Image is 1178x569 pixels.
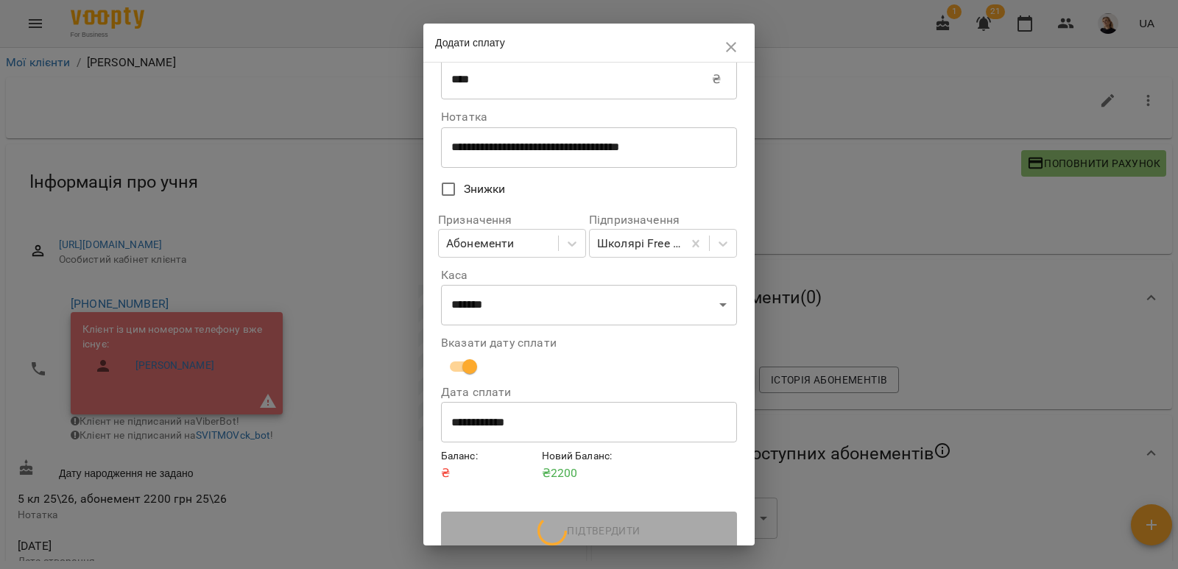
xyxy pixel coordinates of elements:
[542,448,637,464] h6: Новий Баланс :
[542,464,637,482] p: ₴ 2200
[446,235,514,252] div: Абонементи
[441,269,737,281] label: Каса
[597,235,684,252] div: Школярі Free Style
[441,464,536,482] p: ₴
[441,337,737,349] label: Вказати дату сплати
[435,37,505,49] span: Додати сплату
[589,214,737,226] label: Підпризначення
[441,386,737,398] label: Дата сплати
[441,111,737,123] label: Нотатка
[438,214,586,226] label: Призначення
[712,71,721,88] p: ₴
[441,448,536,464] h6: Баланс :
[464,180,506,198] span: Знижки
